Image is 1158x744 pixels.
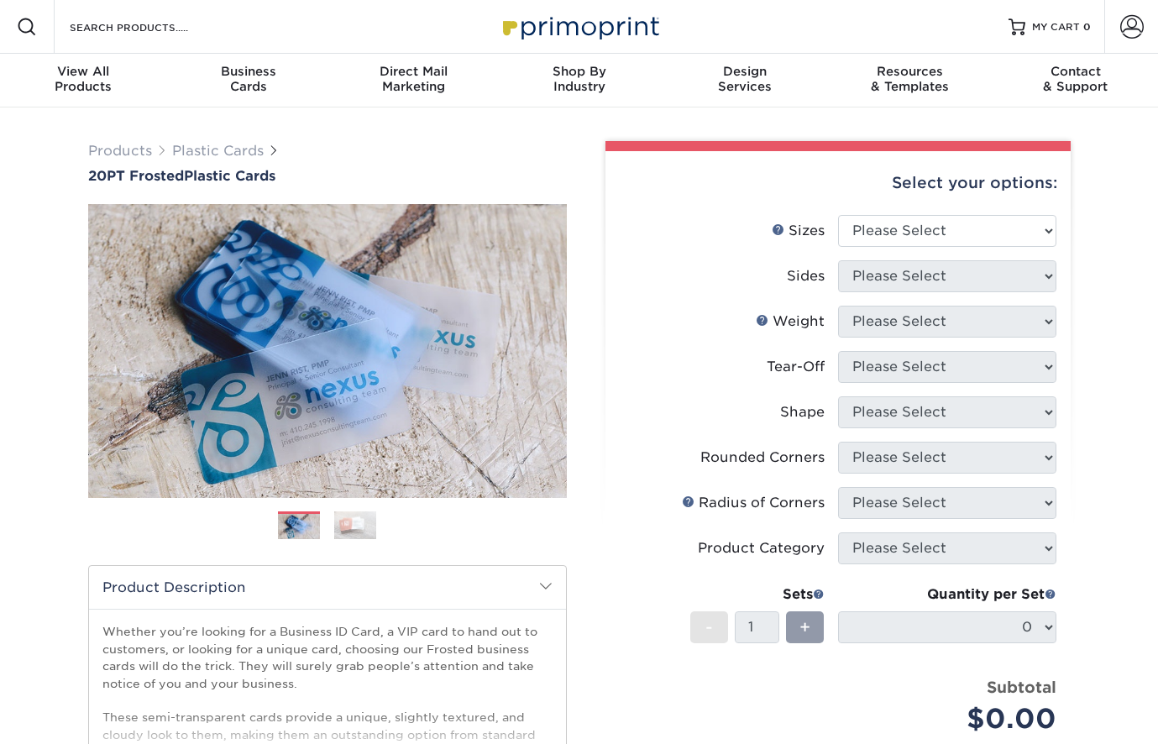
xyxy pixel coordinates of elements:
div: Sizes [772,221,825,241]
div: Marketing [331,64,496,94]
span: MY CART [1032,20,1080,34]
a: Products [88,143,152,159]
div: $0.00 [851,699,1056,739]
div: Radius of Corners [682,493,825,513]
div: Select your options: [619,151,1057,215]
a: DesignServices [662,54,827,107]
div: & Templates [827,64,993,94]
span: Direct Mail [331,64,496,79]
a: Contact& Support [993,54,1158,107]
a: BusinessCards [165,54,331,107]
iframe: Google Customer Reviews [4,693,143,738]
div: Rounded Corners [700,448,825,468]
span: 0 [1083,21,1091,33]
h1: Plastic Cards [88,168,567,184]
div: Industry [496,64,662,94]
span: Business [165,64,331,79]
img: Plastic Cards 01 [278,512,320,542]
a: Shop ByIndustry [496,54,662,107]
input: SEARCH PRODUCTS..... [68,17,232,37]
img: Plastic Cards 02 [334,511,376,540]
a: 20PT FrostedPlastic Cards [88,168,567,184]
span: 20PT Frosted [88,168,184,184]
span: Design [662,64,827,79]
a: Plastic Cards [172,143,264,159]
div: & Support [993,64,1158,94]
div: Services [662,64,827,94]
div: Tear-Off [767,357,825,377]
strong: Subtotal [987,678,1056,696]
span: Resources [827,64,993,79]
span: - [705,615,713,640]
div: Shape [780,402,825,422]
a: Direct MailMarketing [331,54,496,107]
a: Resources& Templates [827,54,993,107]
div: Weight [756,312,825,332]
div: Sides [787,266,825,286]
div: Product Category [698,538,825,558]
img: 20PT Frosted 01 [88,186,567,516]
div: Sets [690,584,825,605]
span: + [799,615,810,640]
span: Shop By [496,64,662,79]
div: Quantity per Set [838,584,1056,605]
h2: Product Description [89,566,566,609]
img: Primoprint [495,8,663,45]
span: Contact [993,64,1158,79]
div: Cards [165,64,331,94]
